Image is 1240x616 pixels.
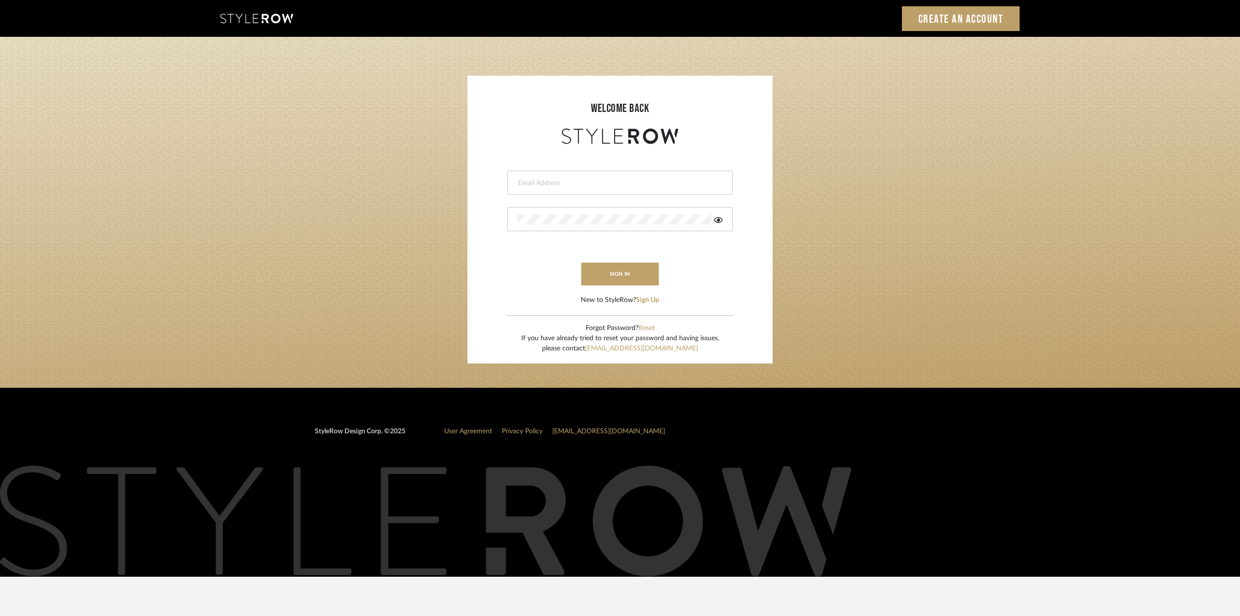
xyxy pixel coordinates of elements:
button: Sign Up [636,295,659,305]
div: New to StyleRow? [581,295,659,305]
button: sign in [581,263,659,285]
button: Reset [638,323,655,333]
div: Forgot Password? [521,323,719,333]
input: Email Address [517,178,720,188]
div: StyleRow Design Corp. ©2025 [315,426,405,444]
a: [EMAIL_ADDRESS][DOMAIN_NAME] [552,428,665,435]
a: Create an Account [902,6,1020,31]
div: If you have already tried to reset your password and having issues, please contact [521,333,719,354]
a: Privacy Policy [502,428,542,435]
div: welcome back [477,100,763,117]
a: User Agreement [444,428,492,435]
a: [EMAIL_ADDRESS][DOMAIN_NAME] [585,345,698,352]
